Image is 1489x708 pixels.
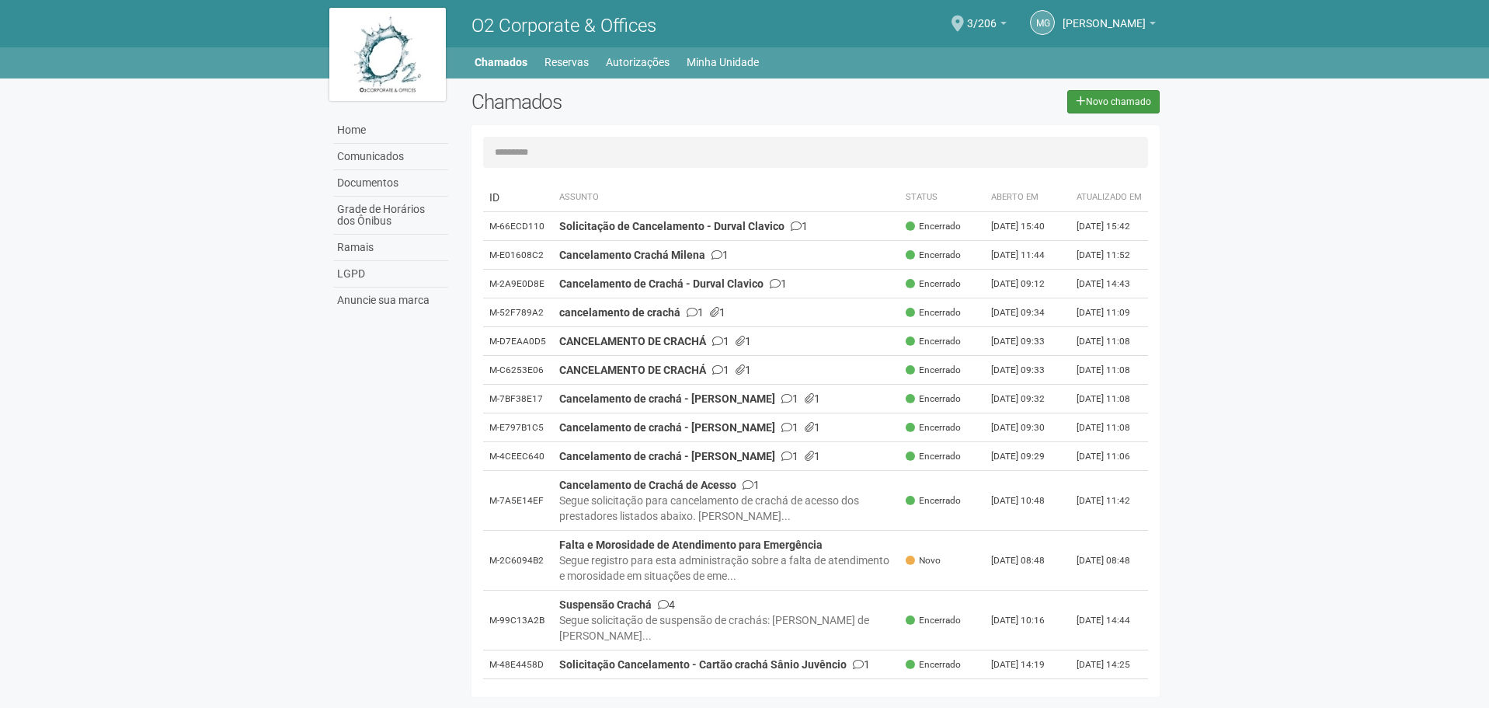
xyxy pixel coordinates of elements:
[985,385,1070,413] td: [DATE] 09:32
[483,442,553,471] td: M-4CEEC640
[1030,10,1055,35] a: MG
[483,183,553,212] td: ID
[559,421,775,434] strong: Cancelamento de crachá - [PERSON_NAME]
[1070,270,1148,298] td: [DATE] 14:43
[985,591,1070,650] td: [DATE] 10:16
[985,183,1070,212] th: Aberto em
[333,261,448,288] a: LGPD
[606,51,670,73] a: Autorizações
[906,450,961,463] span: Encerrado
[711,249,729,261] span: 1
[853,658,870,671] span: 1
[1070,679,1148,708] td: [DATE] 10:41
[906,277,961,291] span: Encerrado
[333,235,448,261] a: Ramais
[1070,212,1148,241] td: [DATE] 15:42
[906,658,961,671] span: Encerrado
[559,220,785,232] strong: Solicitação de Cancelamento - Durval Clavico
[559,450,775,462] strong: Cancelamento de crachá - [PERSON_NAME]
[483,471,553,531] td: M-7A5E14EF
[559,493,894,524] div: Segue solicitação para cancelamento de crachá de acesso dos prestadores listados abaixo. [PERSON_...
[1070,413,1148,442] td: [DATE] 11:08
[781,450,798,462] span: 1
[483,650,553,679] td: M-48E4458D
[736,364,751,376] span: 1
[483,413,553,442] td: M-E797B1C5
[1070,356,1148,385] td: [DATE] 11:08
[906,554,941,567] span: Novo
[559,658,847,671] strong: Solicitação Cancelamento - Cartão crachá Sânio Juvêncio
[559,612,894,643] div: Segue solicitação de suspensão de crachás: [PERSON_NAME] de [PERSON_NAME]...
[985,650,1070,679] td: [DATE] 14:19
[333,197,448,235] a: Grade de Horários dos Ônibus
[559,306,680,319] strong: cancelamento de crachá
[1070,298,1148,327] td: [DATE] 11:09
[906,306,961,319] span: Encerrado
[559,553,894,584] div: Segue registro para esta administração sobre a falta de atendimento e morosidade em situações de ...
[483,385,553,413] td: M-7BF38E17
[1063,2,1146,30] span: Monica Guedes
[559,479,736,491] strong: Cancelamento de Crachá de Acesso
[985,679,1070,708] td: [DATE] 08:55
[483,298,553,327] td: M-52F789A2
[1070,241,1148,270] td: [DATE] 11:52
[329,8,446,101] img: logo.jpg
[559,277,764,290] strong: Cancelamento de Crachá - Durval Clavico
[1070,471,1148,531] td: [DATE] 11:42
[483,270,553,298] td: M-2A9E0D8E
[687,51,759,73] a: Minha Unidade
[770,277,787,290] span: 1
[483,212,553,241] td: M-66ECD110
[985,270,1070,298] td: [DATE] 09:12
[906,364,961,377] span: Encerrado
[658,598,675,611] span: 4
[805,421,820,434] span: 1
[736,335,751,347] span: 1
[333,288,448,313] a: Anuncie sua marca
[967,2,997,30] span: 3/206
[333,144,448,170] a: Comunicados
[559,539,823,551] strong: Falta e Morosidade de Atendimento para Emergência
[559,392,775,405] strong: Cancelamento de crachá - [PERSON_NAME]
[985,531,1070,591] td: [DATE] 08:48
[475,51,527,73] a: Chamados
[471,15,656,37] span: O2 Corporate & Offices
[712,335,729,347] span: 1
[1067,90,1160,113] a: Novo chamado
[559,335,706,347] strong: CANCELAMENTO DE CRACHÁ
[1070,385,1148,413] td: [DATE] 11:08
[906,421,961,434] span: Encerrado
[553,183,900,212] th: Assunto
[781,392,798,405] span: 1
[906,494,961,507] span: Encerrado
[483,531,553,591] td: M-2C6094B2
[906,220,961,233] span: Encerrado
[985,471,1070,531] td: [DATE] 10:48
[333,117,448,144] a: Home
[906,249,961,262] span: Encerrado
[985,442,1070,471] td: [DATE] 09:29
[906,392,961,406] span: Encerrado
[559,249,705,261] strong: Cancelamento Crachá Milena
[985,413,1070,442] td: [DATE] 09:30
[1070,442,1148,471] td: [DATE] 11:06
[1070,531,1148,591] td: [DATE] 08:48
[483,327,553,356] td: M-D7EAA0D5
[1070,650,1148,679] td: [DATE] 14:25
[805,392,820,405] span: 1
[781,421,798,434] span: 1
[1070,591,1148,650] td: [DATE] 14:44
[985,356,1070,385] td: [DATE] 09:33
[743,479,760,491] span: 1
[906,614,961,627] span: Encerrado
[712,364,729,376] span: 1
[559,598,652,611] strong: Suspensão Crachá
[906,335,961,348] span: Encerrado
[544,51,589,73] a: Reservas
[471,90,745,113] h2: Chamados
[333,170,448,197] a: Documentos
[1070,327,1148,356] td: [DATE] 11:08
[985,298,1070,327] td: [DATE] 09:34
[483,591,553,650] td: M-99C13A2B
[791,220,808,232] span: 1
